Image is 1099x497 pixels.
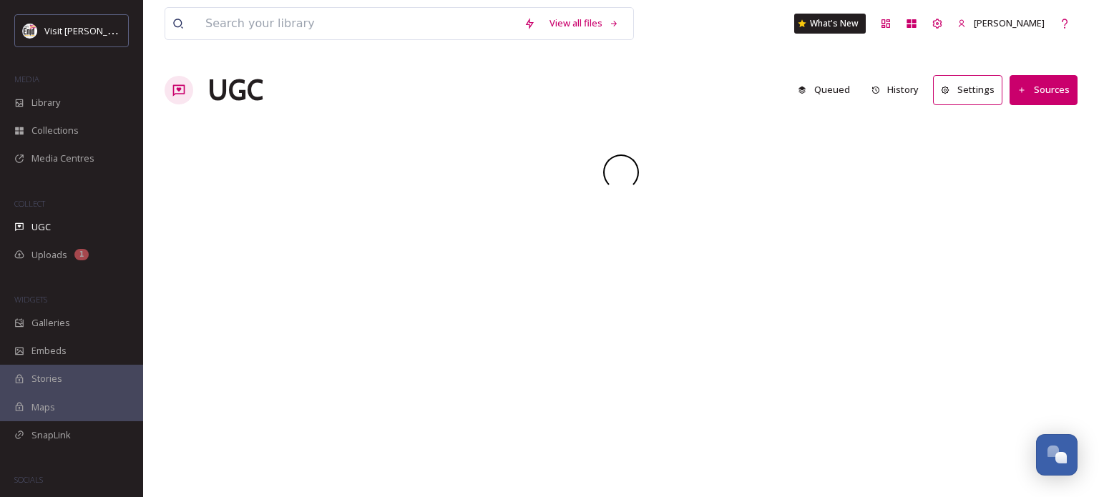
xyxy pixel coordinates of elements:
[44,24,135,37] span: Visit [PERSON_NAME]
[933,75,1002,104] button: Settings
[1010,75,1078,104] button: Sources
[31,316,70,330] span: Galleries
[74,249,89,260] div: 1
[31,344,67,358] span: Embeds
[31,372,62,385] span: Stories
[23,24,37,38] img: visitenid_logo.jpeg
[1036,434,1078,476] button: Open Chat
[950,9,1052,37] a: [PERSON_NAME]
[791,76,857,104] button: Queued
[864,76,934,104] a: History
[31,400,55,414] span: Maps
[31,428,71,442] span: SnapLink
[31,96,60,109] span: Library
[31,220,51,234] span: UGC
[207,69,263,112] a: UGC
[14,474,43,485] span: SOCIALS
[542,9,626,37] a: View all files
[31,248,67,262] span: Uploads
[31,124,79,137] span: Collections
[31,152,94,165] span: Media Centres
[198,8,517,39] input: Search your library
[794,14,866,34] a: What's New
[974,16,1045,29] span: [PERSON_NAME]
[14,74,39,84] span: MEDIA
[864,76,927,104] button: History
[14,198,45,209] span: COLLECT
[933,75,1010,104] a: Settings
[791,76,864,104] a: Queued
[14,294,47,305] span: WIDGETS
